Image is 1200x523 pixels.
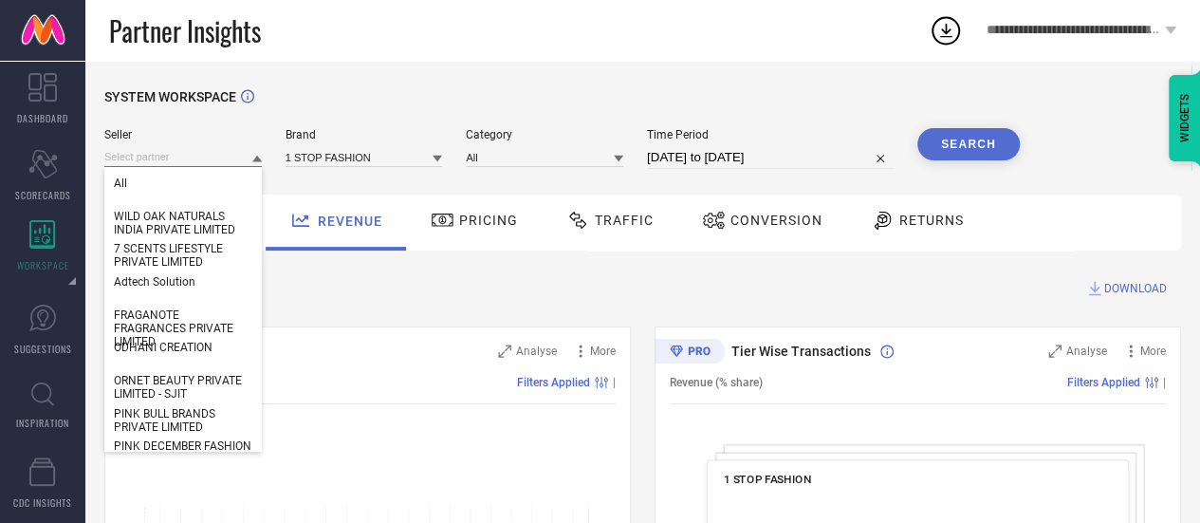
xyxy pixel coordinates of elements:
[114,308,252,348] span: FRAGANOTE FRAGRANCES PRIVATE LIMITED
[459,213,518,228] span: Pricing
[1066,345,1107,358] span: Analyse
[104,299,262,358] div: FRAGANOTE FRAGRANCES PRIVATE LIMITED
[13,495,72,510] span: CDC INSIGHTS
[516,345,557,358] span: Analyse
[114,177,127,190] span: All
[730,213,822,228] span: Conversion
[104,331,262,364] div: ODHANI CREATION
[670,376,763,389] span: Revenue (% share)
[114,275,195,289] span: Adtech Solution
[286,128,443,141] span: Brand
[104,266,262,298] div: Adtech Solution
[114,374,252,401] span: ORNET BEAUTY PRIVATE LIMITED - SJIT
[114,210,252,236] span: WILD OAK NATURALS INDIA PRIVATE LIMITED
[104,147,262,167] input: Select partner
[1104,279,1167,298] span: DOWNLOAD
[104,167,262,199] div: All
[917,128,1020,160] button: Search
[114,439,252,466] span: PINK DECEMBER FASHION PRIVATE LIMITED
[899,213,964,228] span: Returns
[114,341,212,354] span: ODHANI CREATION
[655,339,725,367] div: Premium
[731,344,871,359] span: Tier Wise Transactions
[104,233,262,278] div: 7 SCENTS LIFESTYLE PRIVATE LIMITED
[647,128,894,141] span: Time Period
[104,398,262,443] div: PINK BULL BRANDS PRIVATE LIMITED
[1163,376,1166,389] span: |
[929,13,963,47] div: Open download list
[14,342,72,356] span: SUGGESTIONS
[498,345,511,358] svg: Zoom
[104,200,262,246] div: WILD OAK NATURALS INDIA PRIVATE LIMITED
[613,376,616,389] span: |
[590,345,616,358] span: More
[1140,345,1166,358] span: More
[1067,376,1140,389] span: Filters Applied
[104,128,262,141] span: Seller
[114,407,252,434] span: PINK BULL BRANDS PRIVATE LIMITED
[16,416,69,430] span: INSPIRATION
[17,111,68,125] span: DASHBOARD
[517,376,590,389] span: Filters Applied
[595,213,654,228] span: Traffic
[1048,345,1062,358] svg: Zoom
[109,11,261,50] span: Partner Insights
[104,430,262,476] div: PINK DECEMBER FASHION PRIVATE LIMITED
[318,214,382,229] span: Revenue
[466,128,623,141] span: Category
[724,473,811,486] span: 1 STOP FASHION
[17,258,69,272] span: WORKSPACE
[647,146,894,169] input: Select time period
[104,364,262,410] div: ORNET BEAUTY PRIVATE LIMITED - SJIT
[104,89,236,104] span: SYSTEM WORKSPACE
[114,242,252,269] span: 7 SCENTS LIFESTYLE PRIVATE LIMITED
[15,188,71,202] span: SCORECARDS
